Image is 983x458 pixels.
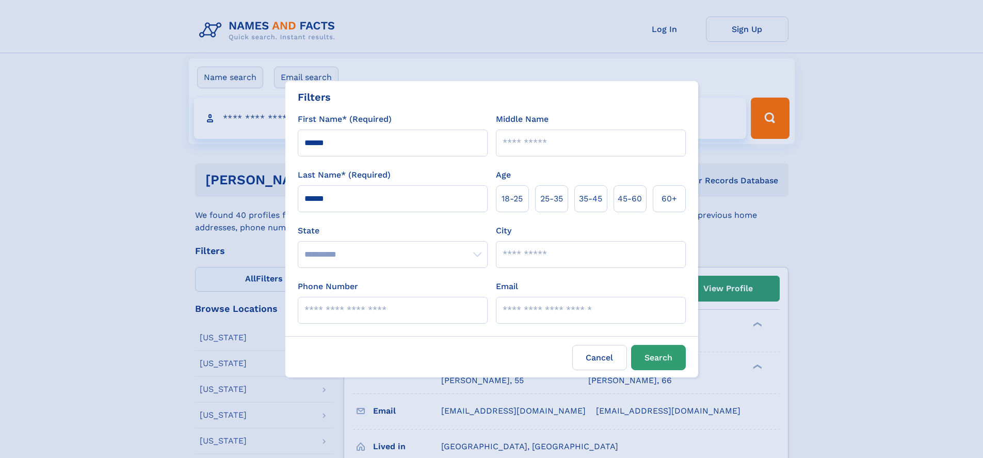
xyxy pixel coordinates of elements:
label: State [298,225,488,237]
label: Age [496,169,511,181]
span: 45‑60 [618,193,642,205]
label: Middle Name [496,113,549,125]
span: 35‑45 [579,193,602,205]
label: Phone Number [298,280,358,293]
span: 60+ [662,193,677,205]
label: City [496,225,511,237]
label: Cancel [572,345,627,370]
label: Last Name* (Required) [298,169,391,181]
label: Email [496,280,518,293]
span: 18‑25 [502,193,523,205]
button: Search [631,345,686,370]
span: 25‑35 [540,193,563,205]
label: First Name* (Required) [298,113,392,125]
div: Filters [298,89,331,105]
